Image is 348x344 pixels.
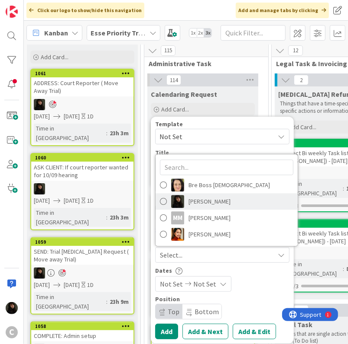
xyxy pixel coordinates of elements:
span: Position [155,296,180,302]
img: ES [34,268,45,279]
span: 115 [161,45,176,56]
button: Add [155,324,178,339]
img: ES [34,183,45,194]
div: ADDRESS: Court Reporter ( Move Away Trial) [31,77,133,96]
span: [DATE] [34,112,50,121]
a: 1059SEND: Trial [MEDICAL_DATA] Request ( Move away Trial)ES[DATE][DATE]1DTime in [GEOGRAPHIC_DATA... [30,237,134,315]
span: Select... [160,250,182,260]
div: ASK CLIENT: If court reporter wanted for 10/09 hearing [31,162,133,181]
a: ES[PERSON_NAME] [156,193,298,210]
div: Time in [GEOGRAPHIC_DATA] [282,179,343,198]
img: Visit kanbanzone.com [6,6,18,18]
span: Bre Boss [DEMOGRAPHIC_DATA] [189,178,270,191]
div: COMPLETE: Admin setup [31,330,133,341]
span: : [106,213,107,222]
span: Not Set [193,279,216,289]
span: [PERSON_NAME] [189,195,231,208]
div: 1060 [35,155,133,161]
div: 1058COMPLETE: Admin setup [31,322,133,341]
div: 1D [87,196,94,205]
span: : [106,297,107,306]
button: Add & Edit [233,324,276,339]
img: ES [34,99,45,110]
img: BL [171,178,184,191]
div: 1058 [31,322,133,330]
div: 1059 [31,238,133,246]
div: 1D [87,112,94,121]
label: Title [155,149,169,156]
span: 12 [288,45,303,56]
span: Kanban [44,28,68,38]
a: PM[PERSON_NAME] [156,226,298,242]
div: ES [31,99,133,110]
div: Time in [GEOGRAPHIC_DATA] [282,259,343,278]
span: [DATE] [64,112,80,121]
span: : [343,264,344,274]
input: Search... [160,159,293,175]
input: Quick Filter... [221,25,286,41]
div: Click our logo to show/hide this navigation [26,3,144,18]
span: 2 [294,75,309,85]
span: 3x [204,29,211,37]
div: MM [171,211,184,224]
div: 1061 [31,70,133,77]
div: 1 [45,3,47,10]
span: Legal Task [278,320,312,329]
div: 1061 [35,70,133,76]
div: 1059SEND: Trial [MEDICAL_DATA] Request ( Move away Trial) [31,238,133,265]
div: 1058 [35,323,133,329]
button: Add & Next [182,324,228,339]
div: ES [31,268,133,279]
a: MM[PERSON_NAME] [156,210,298,226]
div: Time in [GEOGRAPHIC_DATA] [34,292,106,311]
span: [DATE] [64,280,80,290]
div: 23h 3m [107,128,131,138]
span: Dates [155,268,172,274]
span: [DATE] [34,280,50,290]
a: BLBre Boss [DEMOGRAPHIC_DATA] [156,177,298,193]
span: Owner [155,239,174,245]
span: Template [155,121,183,127]
div: 23h 3m [107,213,131,222]
span: Bottom [195,307,219,316]
span: 114 [166,75,181,85]
span: Not Set [159,131,268,142]
span: Administrative Task [149,59,257,68]
span: 2x [197,29,205,37]
img: PM [171,228,184,241]
div: ES [31,183,133,194]
span: Add Card... [41,53,68,61]
div: 1061ADDRESS: Court Reporter ( Move Away Trial) [31,70,133,96]
span: Calendaring Request [151,90,217,99]
div: 1D [87,280,94,290]
span: Top [168,307,179,316]
a: 1060ASK CLIENT: If court reporter wanted for 10/09 hearingES[DATE][DATE]1DTime in [GEOGRAPHIC_DAT... [30,153,134,230]
span: Add Card... [289,123,316,131]
div: 1060ASK CLIENT: If court reporter wanted for 10/09 hearing [31,154,133,181]
div: Time in [GEOGRAPHIC_DATA] [34,124,106,143]
img: ES [6,302,18,314]
div: C [6,326,18,338]
div: Add and manage tabs by clicking [236,3,329,18]
span: : [106,128,107,138]
span: 0/3 [290,282,299,291]
span: [PERSON_NAME] [189,228,231,241]
span: [DATE] [34,196,50,205]
div: Time in [GEOGRAPHIC_DATA] [34,208,106,227]
span: [PERSON_NAME] [189,211,231,224]
span: : [343,184,344,193]
div: 23h 9m [107,297,131,306]
span: Not Set [160,279,183,289]
div: SEND: Trial [MEDICAL_DATA] Request ( Move away Trial) [31,246,133,265]
span: 9 [294,305,309,315]
a: 1061ADDRESS: Court Reporter ( Move Away Trial)ES[DATE][DATE]1DTime in [GEOGRAPHIC_DATA]:23h 3m [30,69,134,146]
img: ES [171,195,184,208]
span: Support [18,1,39,12]
div: 1059 [35,239,133,245]
div: 1060 [31,154,133,162]
b: Esse Priority Trackers [91,29,159,37]
span: [DATE] [64,196,80,205]
span: 1x [189,29,197,37]
span: Add Card... [161,105,189,113]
